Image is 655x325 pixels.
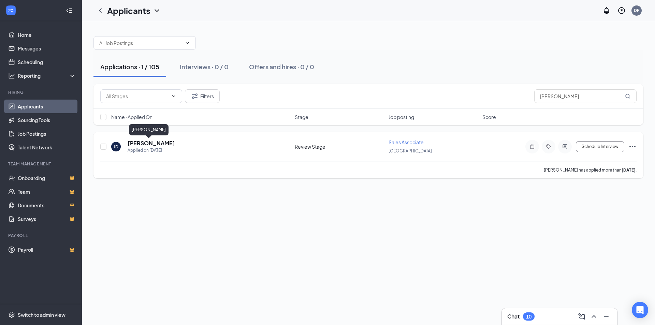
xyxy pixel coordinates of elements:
svg: ActiveChat [561,144,569,149]
div: [PERSON_NAME] [129,124,169,135]
div: Applications · 1 / 105 [100,62,159,71]
a: SurveysCrown [18,212,76,226]
svg: Collapse [66,7,73,14]
div: Hiring [8,89,75,95]
div: Open Intercom Messenger [632,302,648,318]
button: Minimize [601,311,612,322]
svg: ChevronDown [171,93,176,99]
svg: ChevronUp [590,312,598,321]
div: Interviews · 0 / 0 [180,62,229,71]
svg: Settings [8,311,15,318]
input: Search in applications [534,89,637,103]
svg: MagnifyingGlass [625,93,630,99]
svg: Note [528,144,536,149]
div: 10 [526,314,532,320]
button: Schedule Interview [576,141,624,152]
button: Filter Filters [185,89,220,103]
svg: Filter [191,92,199,100]
div: Reporting [18,72,76,79]
p: [PERSON_NAME] has applied more than . [544,167,637,173]
span: [GEOGRAPHIC_DATA] [389,148,432,153]
input: All Job Postings [99,39,182,47]
svg: Analysis [8,72,15,79]
span: Name · Applied On [111,114,152,120]
svg: Ellipses [628,143,637,151]
a: Job Postings [18,127,76,141]
span: Job posting [389,114,414,120]
div: DP [634,8,640,13]
svg: QuestionInfo [617,6,626,15]
div: Review Stage [295,143,384,150]
svg: WorkstreamLogo [8,7,14,14]
a: Home [18,28,76,42]
h1: Applicants [107,5,150,16]
div: Team Management [8,161,75,167]
svg: ChevronLeft [96,6,104,15]
a: TeamCrown [18,185,76,198]
a: Messages [18,42,76,55]
div: Offers and hires · 0 / 0 [249,62,314,71]
a: Applicants [18,100,76,113]
h3: Chat [507,313,520,320]
a: PayrollCrown [18,243,76,256]
input: All Stages [106,92,168,100]
svg: ChevronDown [153,6,161,15]
svg: Notifications [602,6,611,15]
button: ChevronUp [588,311,599,322]
svg: Minimize [602,312,610,321]
a: Scheduling [18,55,76,69]
a: Sourcing Tools [18,113,76,127]
div: Applied on [DATE] [128,147,175,154]
button: ComposeMessage [576,311,587,322]
svg: Tag [544,144,553,149]
div: Payroll [8,233,75,238]
div: JD [114,144,118,150]
svg: ComposeMessage [578,312,586,321]
a: OnboardingCrown [18,171,76,185]
h5: [PERSON_NAME] [128,139,175,147]
svg: ChevronDown [185,40,190,46]
b: [DATE] [622,167,636,173]
div: Switch to admin view [18,311,65,318]
span: Sales Associate [389,139,424,145]
a: DocumentsCrown [18,198,76,212]
a: Talent Network [18,141,76,154]
span: Stage [295,114,308,120]
span: Score [482,114,496,120]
